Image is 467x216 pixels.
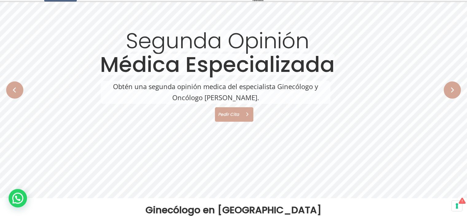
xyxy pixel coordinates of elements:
rs-layer: Segunda Opinión [126,30,309,52]
div: WhatsApp contact [9,189,27,207]
span: Pedir Cita [215,112,240,116]
a: Pedir Cita [215,107,253,122]
rs-layer: Obtén una segunda opinión medica del especialista Ginecólogo y Oncólogo [PERSON_NAME]. [101,81,330,104]
rs-layer: Médica Especializada [100,54,335,75]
